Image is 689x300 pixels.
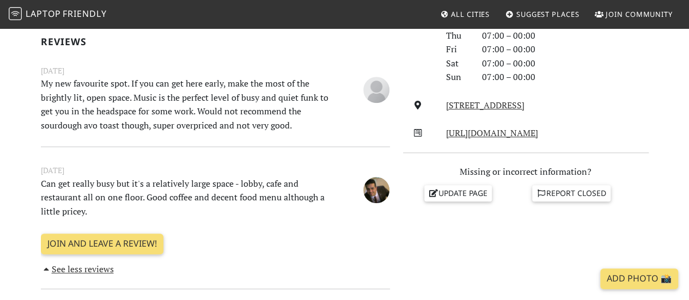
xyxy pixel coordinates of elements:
[363,77,389,103] img: blank-535327c66bd565773addf3077783bbfce4b00ec00e9fd257753287c682c7fa38.png
[475,42,655,57] div: 07:00 – 00:00
[475,29,655,43] div: 07:00 – 00:00
[34,177,336,219] p: Can get really busy but it's a relatively large space - lobby, cafe and restaurant all on one flo...
[9,7,22,20] img: LaptopFriendly
[440,57,475,71] div: Sat
[440,42,475,57] div: Fri
[363,177,389,203] img: 1511-nav.jpg
[475,70,655,84] div: 07:00 – 00:00
[436,4,494,24] a: All Cities
[41,36,390,47] h2: Reviews
[363,183,389,195] span: Nav Cheema
[451,9,490,19] span: All Cities
[446,127,538,139] a: [URL][DOMAIN_NAME]
[590,4,677,24] a: Join Community
[403,165,649,179] p: Missing or incorrect information?
[440,29,475,43] div: Thu
[606,9,673,19] span: Join Community
[34,65,397,77] small: [DATE]
[9,5,107,24] a: LaptopFriendly LaptopFriendly
[475,57,655,71] div: 07:00 – 00:00
[440,70,475,84] div: Sun
[600,268,678,289] a: Add Photo 📸
[446,99,525,111] a: [STREET_ADDRESS]
[34,77,336,132] p: My new favourite spot. If you can get here early, make the most of the brightly lit, open space. ...
[516,9,580,19] span: Suggest Places
[424,185,492,201] a: Update page
[34,164,397,176] small: [DATE]
[63,8,106,20] span: Friendly
[26,8,61,20] span: Laptop
[501,4,584,24] a: Suggest Places
[363,83,389,95] span: Jade Allegra
[41,234,163,254] a: Join and leave a review!
[532,185,611,201] a: Report closed
[41,263,114,275] a: See less reviews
